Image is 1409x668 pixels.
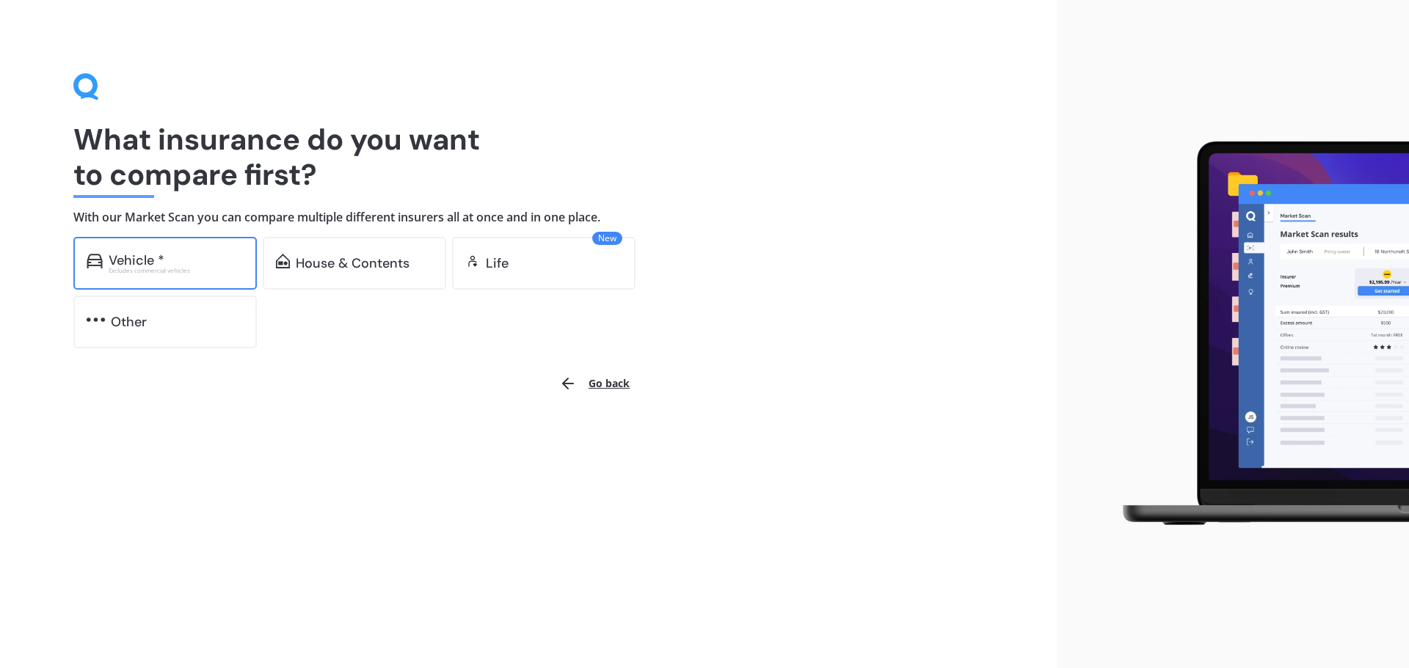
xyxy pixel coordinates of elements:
[486,256,509,271] div: Life
[109,253,164,268] div: Vehicle *
[111,315,147,329] div: Other
[465,254,480,268] img: life.f720d6a2d7cdcd3ad642.svg
[87,254,103,268] img: car.f15378c7a67c060ca3f3.svg
[109,268,244,274] div: Excludes commercial vehicles
[550,366,638,401] button: Go back
[1102,133,1409,536] img: laptop.webp
[73,122,983,192] h1: What insurance do you want to compare first?
[592,232,622,245] span: New
[296,256,409,271] div: House & Contents
[87,312,105,327] img: other.81dba5aafe580aa69f38.svg
[73,210,983,225] h4: With our Market Scan you can compare multiple different insurers all at once and in one place.
[276,254,290,268] img: home-and-contents.b802091223b8502ef2dd.svg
